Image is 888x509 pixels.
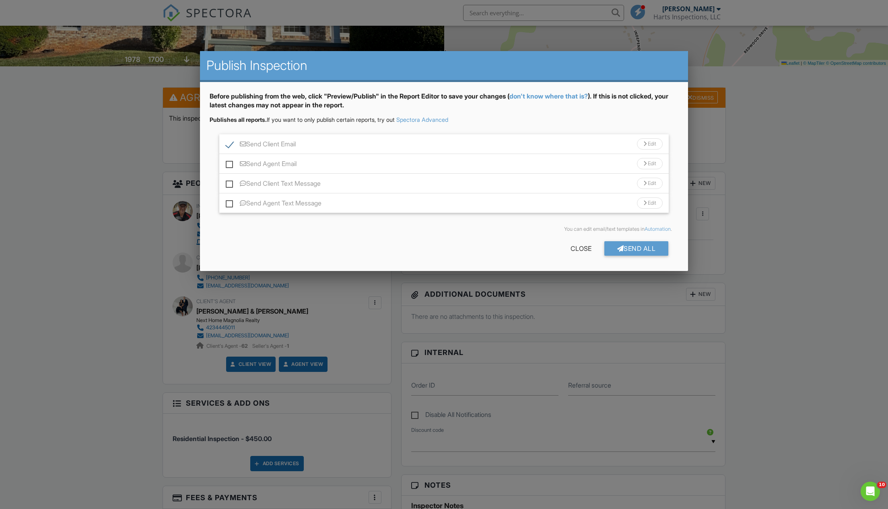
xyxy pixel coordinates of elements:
strong: Publishes all reports. [210,116,267,123]
label: Send Agent Text Message [226,199,321,209]
a: Automation [645,226,671,232]
div: You can edit email/text templates in . [216,226,672,232]
div: Close [558,241,604,256]
label: Send Client Email [226,140,296,150]
label: Send Client Text Message [226,180,321,190]
div: Edit [637,158,663,169]
div: Edit [637,138,663,150]
div: Edit [637,197,663,209]
span: 10 [877,482,886,488]
label: Send Agent Email [226,160,297,170]
div: Before publishing from the web, click "Preview/Publish" in the Report Editor to save your changes... [210,92,679,116]
div: Send All [604,241,669,256]
a: Spectora Advanced [396,116,448,123]
a: don't know where that is? [509,92,588,100]
iframe: Intercom live chat [861,482,880,501]
span: If you want to only publish certain reports, try out [210,116,395,123]
h2: Publish Inspection [206,57,682,74]
div: Edit [637,178,663,189]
